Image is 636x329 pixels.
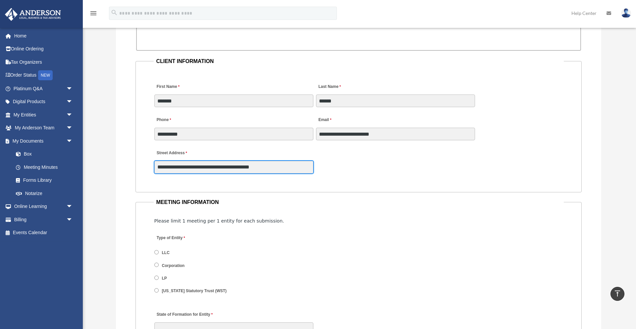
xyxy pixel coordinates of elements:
span: arrow_drop_down [66,95,79,109]
span: arrow_drop_down [66,213,79,227]
a: Platinum Q&Aarrow_drop_down [5,82,83,95]
a: Forms Library [9,174,83,187]
a: Tax Organizers [5,55,83,69]
a: My Documentsarrow_drop_down [5,134,83,148]
a: Events Calendar [5,226,83,239]
a: Billingarrow_drop_down [5,213,83,226]
a: Order StatusNEW [5,69,83,82]
span: arrow_drop_down [66,121,79,135]
label: Email [316,115,333,124]
a: Box [9,148,83,161]
a: Home [5,29,83,42]
i: vertical_align_top [613,290,621,297]
span: Please limit 1 meeting per 1 entity for each submission. [154,218,284,224]
a: Notarize [9,187,83,200]
a: Online Learningarrow_drop_down [5,200,83,213]
span: arrow_drop_down [66,82,79,96]
label: Last Name [316,83,343,92]
label: LP [160,276,170,282]
label: Corporation [160,263,187,269]
legend: MEETING INFORMATION [154,198,564,207]
label: LLC [160,250,172,256]
label: State of Formation for Entity [154,310,214,319]
label: Street Address [154,149,217,158]
a: vertical_align_top [610,287,624,301]
legend: CLIENT INFORMATION [154,57,564,66]
label: Type of Entity [154,233,217,242]
img: Anderson Advisors Platinum Portal [3,8,63,21]
a: menu [89,12,97,17]
label: [US_STATE] Statutory Trust (WST) [160,288,229,294]
label: Phone [154,115,173,124]
span: arrow_drop_down [66,200,79,214]
a: Digital Productsarrow_drop_down [5,95,83,108]
div: NEW [38,70,53,80]
a: Meeting Minutes [9,161,79,174]
a: My Entitiesarrow_drop_down [5,108,83,121]
i: search [111,9,118,16]
span: arrow_drop_down [66,134,79,148]
a: My Anderson Teamarrow_drop_down [5,121,83,135]
label: First Name [154,83,181,92]
span: arrow_drop_down [66,108,79,122]
i: menu [89,9,97,17]
img: User Pic [621,8,631,18]
a: Online Ordering [5,42,83,56]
